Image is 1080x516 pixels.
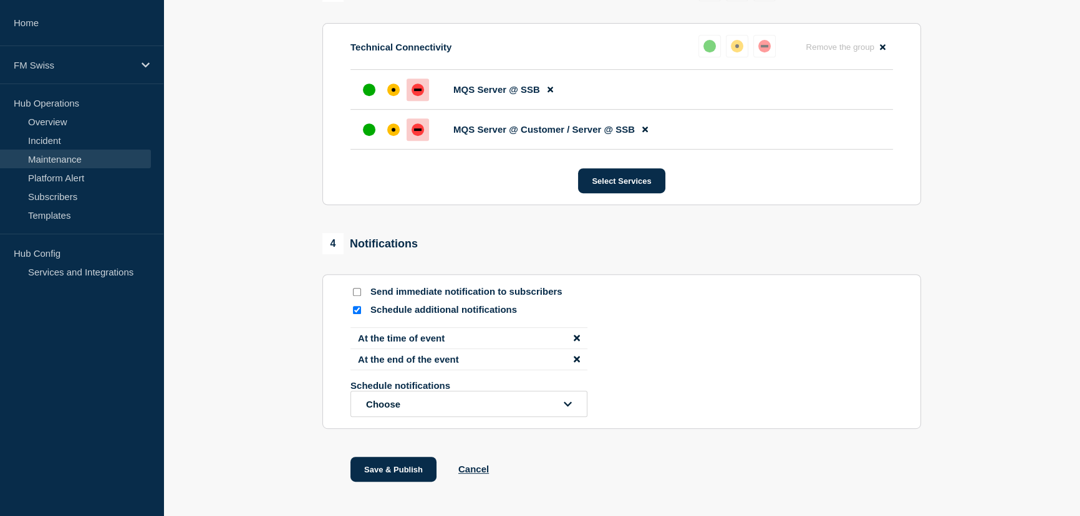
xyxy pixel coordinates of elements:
[578,168,665,193] button: Select Services
[453,84,540,95] span: MQS Server @ SSB
[753,35,776,57] button: down
[453,124,635,135] span: MQS Server @ Customer / Server @ SSB
[726,35,748,57] button: affected
[14,60,133,70] p: FM Swiss
[350,349,587,370] li: At the end of the event
[758,40,771,52] div: down
[363,84,375,96] div: up
[731,40,743,52] div: affected
[322,233,418,254] div: Notifications
[412,123,424,136] div: down
[353,306,361,314] input: Schedule additional notifications
[350,42,451,52] p: Technical Connectivity
[370,286,570,298] p: Send immediate notification to subscribers
[322,233,344,254] span: 4
[412,84,424,96] div: down
[350,380,550,391] p: Schedule notifications
[806,42,874,52] span: Remove the group
[370,304,570,316] p: Schedule additional notifications
[698,35,721,57] button: up
[458,464,489,474] button: Cancel
[350,391,587,417] button: open dropdown
[363,123,375,136] div: up
[703,40,716,52] div: up
[574,354,580,365] button: disable notification At the end of the event
[798,35,893,59] button: Remove the group
[350,457,436,482] button: Save & Publish
[574,333,580,343] button: disable notification At the time of event
[350,327,587,349] li: At the time of event
[353,288,361,296] input: Send immediate notification to subscribers
[387,123,400,136] div: affected
[387,84,400,96] div: affected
